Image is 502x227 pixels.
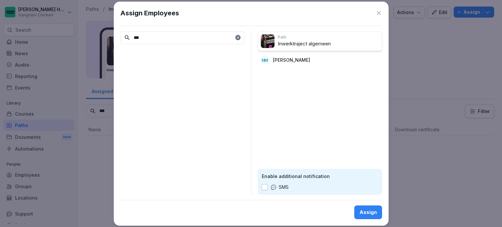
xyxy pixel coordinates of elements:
h1: Assign Employees [120,8,179,18]
div: NM [260,56,270,65]
div: Assign [360,209,377,216]
p: Enable additional notification [262,173,378,180]
button: Assign [354,205,382,219]
p: Inwerktraject algemeen [278,40,379,48]
p: [PERSON_NAME] [273,57,310,63]
p: Path [278,34,379,40]
p: SMS [279,184,289,191]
